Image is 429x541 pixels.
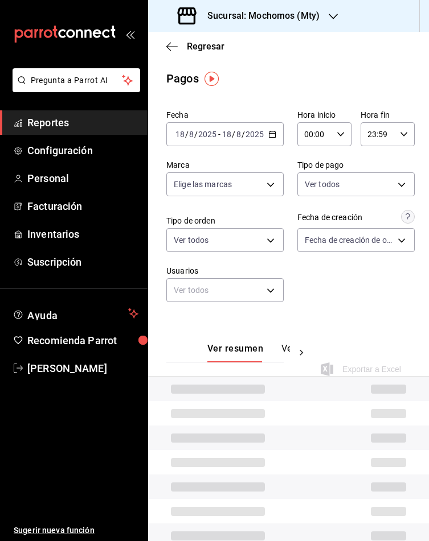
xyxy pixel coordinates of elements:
[198,9,320,23] h3: Sucursal: Mochomos (Mty)
[305,234,394,246] span: Fecha de creación de orden
[185,130,189,139] span: /
[166,267,284,275] label: Usuarios
[27,143,138,158] span: Configuración
[175,130,185,139] input: --
[218,130,220,139] span: -
[281,343,324,362] button: Ver pagos
[174,179,232,190] span: Elige las marcas
[27,254,138,270] span: Suscripción
[361,111,415,119] label: Hora fin
[305,179,340,190] span: Ver todos
[297,111,352,119] label: Hora inicio
[27,171,138,186] span: Personal
[166,41,224,52] button: Regresar
[207,343,290,362] div: navigation tabs
[205,72,219,86] img: Tooltip marker
[27,226,138,242] span: Inventarios
[297,212,362,224] div: Fecha de creación
[166,278,284,302] div: Ver todos
[245,130,264,139] input: ----
[242,130,245,139] span: /
[31,75,122,86] span: Pregunta a Parrot AI
[222,130,232,139] input: --
[27,361,138,376] span: [PERSON_NAME]
[27,199,138,214] span: Facturación
[125,30,134,39] button: open_drawer_menu
[198,130,217,139] input: ----
[236,130,242,139] input: --
[166,70,199,87] div: Pagos
[207,343,263,362] button: Ver resumen
[174,234,209,246] span: Ver todos
[194,130,198,139] span: /
[27,115,138,130] span: Reportes
[27,333,138,348] span: Recomienda Parrot
[232,130,235,139] span: /
[187,41,224,52] span: Regresar
[166,161,284,169] label: Marca
[189,130,194,139] input: --
[13,68,140,92] button: Pregunta a Parrot AI
[166,217,284,225] label: Tipo de orden
[297,161,415,169] label: Tipo de pago
[8,82,140,94] a: Pregunta a Parrot AI
[166,111,284,119] label: Fecha
[27,307,124,320] span: Ayuda
[14,525,138,536] span: Sugerir nueva función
